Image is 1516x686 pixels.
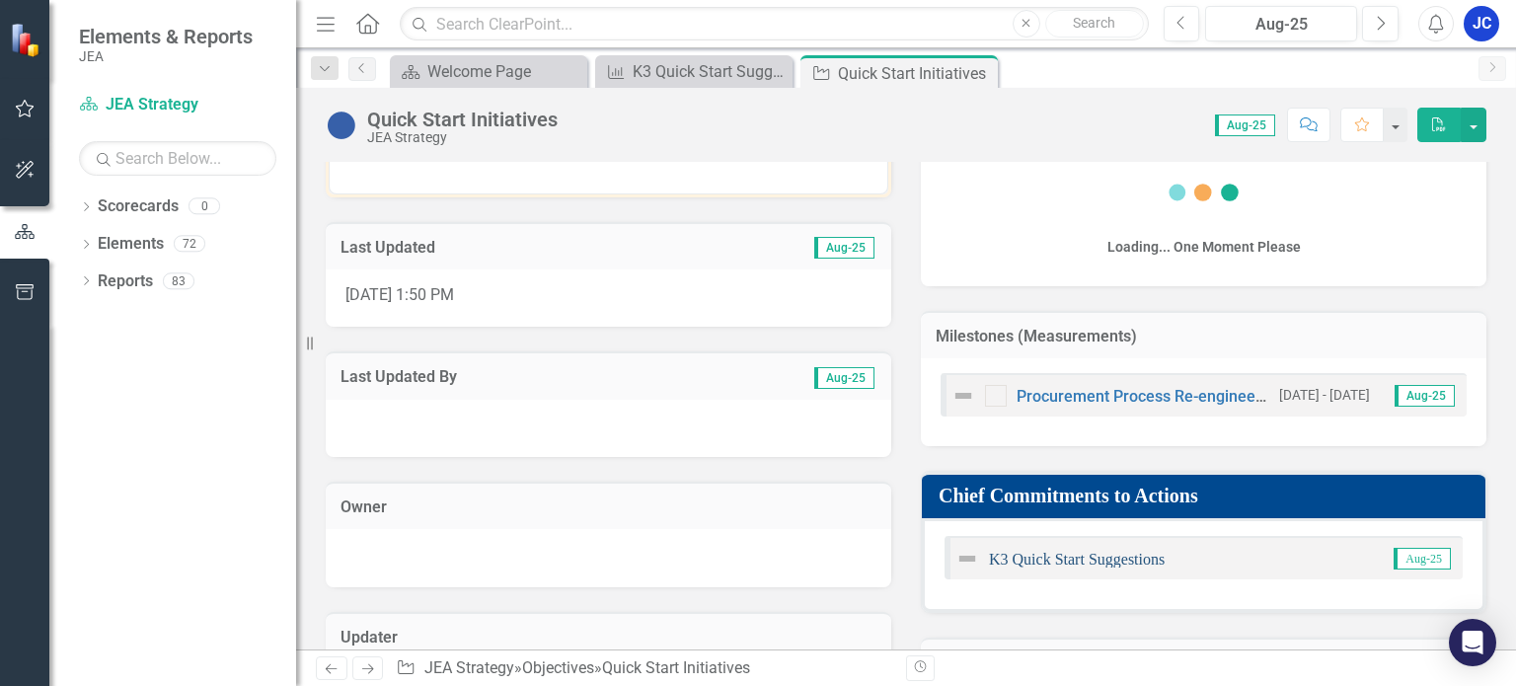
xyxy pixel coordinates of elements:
span: Aug-25 [1394,548,1451,570]
img: Not Defined [951,384,975,408]
a: Objectives [522,658,594,677]
div: » » [396,657,891,680]
div: [DATE] 1:50 PM [326,269,891,327]
span: Aug-25 [814,367,874,389]
img: ClearPoint Strategy [9,21,46,58]
span: Aug-25 [1215,114,1275,136]
div: JEA Strategy [367,130,558,145]
span: Search [1073,15,1115,31]
div: 0 [189,198,220,215]
div: Loading... One Moment Please [1107,237,1301,257]
div: Welcome Page [427,59,582,84]
span: Aug-25 [1395,385,1455,407]
a: JEA Strategy [79,94,276,116]
img: On Hold [326,110,357,141]
span: Elements & Reports [79,25,253,48]
button: Search [1045,10,1144,38]
div: Quick Start Initiatives [838,61,993,86]
button: Aug-25 [1205,6,1357,41]
div: K3 Quick Start Suggestions [633,59,788,84]
a: Scorecards [98,195,179,218]
h3: Last Updated By [341,368,690,386]
a: K3 Quick Start Suggestions [600,59,788,84]
a: K3 Quick Start Suggestions [989,551,1165,568]
input: Search ClearPoint... [400,7,1148,41]
button: JC [1464,6,1499,41]
h3: Updater [341,629,876,647]
div: Quick Start Initiatives [367,109,558,130]
input: Search Below... [79,141,276,176]
div: 83 [163,272,194,289]
a: Procurement Process Re-engineering [1017,387,1283,406]
a: Welcome Page [395,59,582,84]
div: 72 [174,236,205,253]
img: Not Defined [955,547,979,571]
h3: Last Updated [341,239,664,257]
span: Aug-25 [814,237,874,259]
h3: Owner [341,498,876,516]
small: JEA [79,48,253,64]
a: JEA Strategy [424,658,514,677]
small: [DATE] - [DATE] [1279,386,1370,405]
div: Aug-25 [1212,13,1350,37]
div: Quick Start Initiatives [602,658,750,677]
div: Open Intercom Messenger [1449,619,1496,666]
a: Elements [98,233,164,256]
a: Reports [98,270,153,293]
h3: Chief Commitments to Actions [939,485,1476,506]
h3: Milestones (Measurements) [936,328,1472,345]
